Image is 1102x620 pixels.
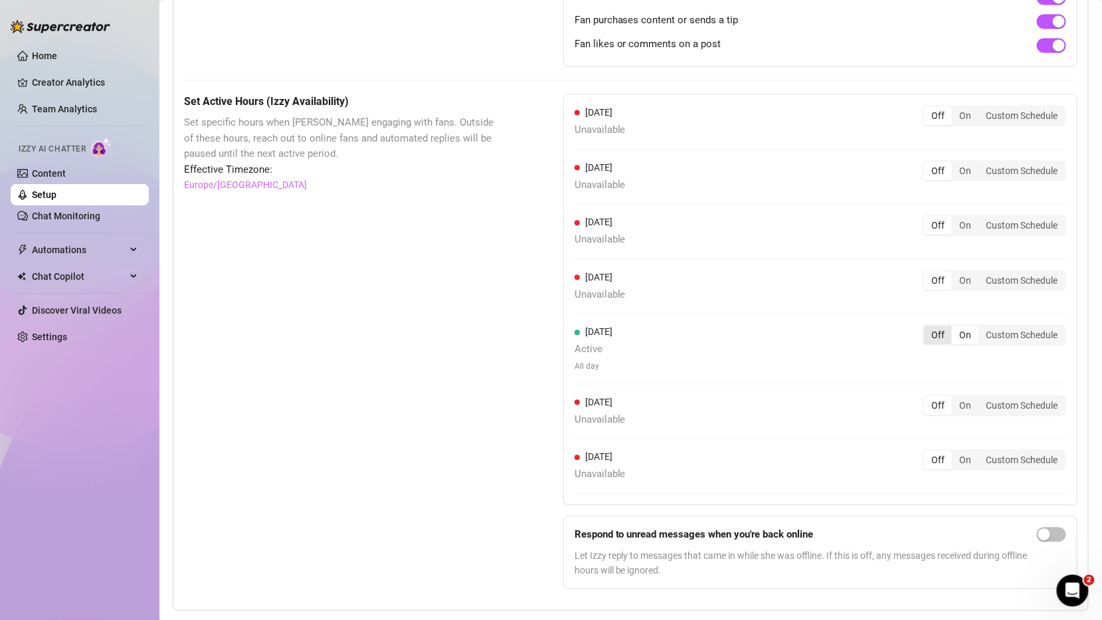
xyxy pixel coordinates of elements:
span: [DATE] [585,272,612,282]
iframe: Intercom live chat [1057,575,1089,607]
span: [DATE] [585,451,612,462]
span: Fan purchases content or sends a tip [575,13,739,29]
span: Unavailable [575,122,626,138]
span: [DATE] [585,326,612,337]
span: Active [575,342,612,358]
h5: Set Active Hours (Izzy Availability) [184,94,497,110]
div: Custom Schedule [978,271,1065,290]
div: On [952,396,978,415]
a: Creator Analytics [32,72,138,93]
div: Custom Schedule [978,396,1065,415]
span: thunderbolt [17,245,28,255]
img: AI Chatter [91,138,112,157]
img: logo-BBDzfeDw.svg [11,20,110,33]
div: On [952,106,978,125]
span: Izzy AI Chatter [19,143,86,155]
div: Off [924,161,952,180]
div: segmented control [923,105,1066,126]
div: segmented control [923,215,1066,236]
a: Discover Viral Videos [32,305,122,316]
div: On [952,326,978,344]
span: Effective Timezone: [184,162,497,178]
a: Europe/[GEOGRAPHIC_DATA] [184,177,307,192]
span: Unavailable [575,232,626,248]
div: On [952,271,978,290]
div: On [952,161,978,180]
div: Custom Schedule [978,326,1065,344]
div: segmented control [923,160,1066,181]
div: segmented control [923,324,1066,346]
a: Settings [32,332,67,342]
div: Custom Schedule [978,161,1065,180]
span: Unavailable [575,412,626,428]
a: Home [32,51,57,61]
span: Unavailable [575,466,626,482]
span: Chat Copilot [32,266,126,287]
div: Off [924,396,952,415]
div: Custom Schedule [978,106,1065,125]
span: All day [575,360,612,373]
span: Unavailable [575,287,626,303]
div: Off [924,326,952,344]
span: [DATE] [585,397,612,407]
div: Custom Schedule [978,451,1065,469]
div: On [952,216,978,235]
a: Team Analytics [32,104,97,114]
div: Off [924,271,952,290]
div: Off [924,451,952,469]
div: Off [924,106,952,125]
span: [DATE] [585,107,612,118]
span: Let Izzy reply to messages that came in while she was offline. If this is off, any messages recei... [575,548,1032,577]
a: Content [32,168,66,179]
span: Unavailable [575,177,626,193]
img: Chat Copilot [17,272,26,281]
div: segmented control [923,270,1066,291]
span: [DATE] [585,217,612,227]
span: [DATE] [585,162,612,173]
span: Set specific hours when [PERSON_NAME] engaging with fans. Outside of these hours, reach out to on... [184,115,497,162]
span: Fan likes or comments on a post [575,37,721,52]
a: Setup [32,189,56,200]
a: Chat Monitoring [32,211,100,221]
div: Custom Schedule [978,216,1065,235]
div: segmented control [923,449,1066,470]
div: segmented control [923,395,1066,416]
span: 2 [1084,575,1095,585]
strong: Respond to unread messages when you're back online [575,528,814,540]
div: On [952,451,978,469]
div: Off [924,216,952,235]
span: Automations [32,239,126,260]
